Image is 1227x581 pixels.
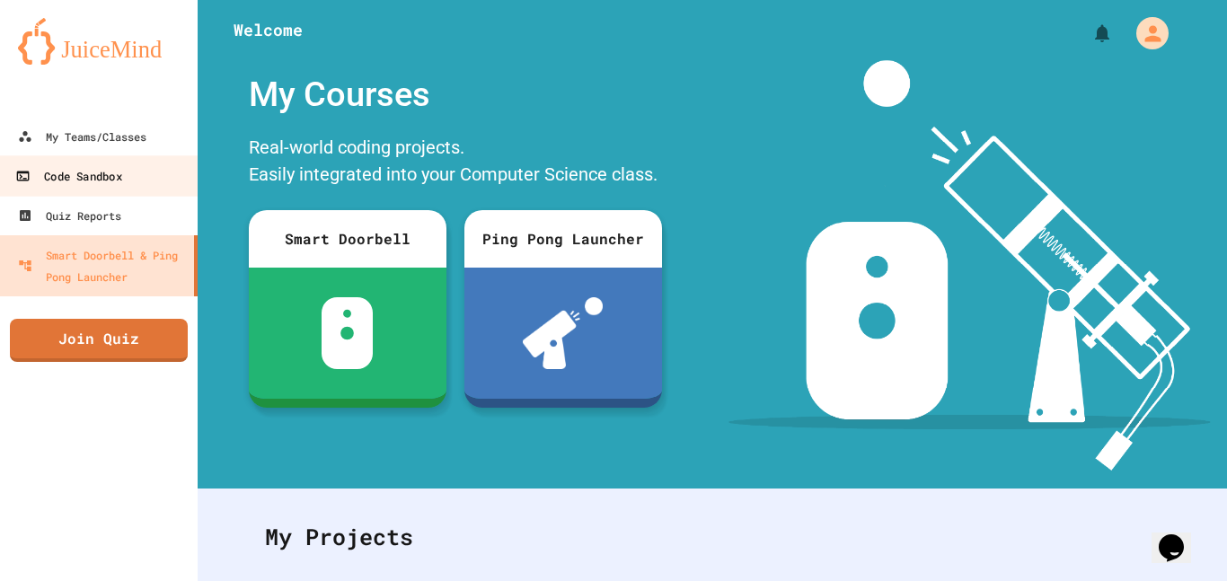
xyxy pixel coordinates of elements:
[15,165,121,188] div: Code Sandbox
[18,205,121,226] div: Quiz Reports
[464,210,662,268] div: Ping Pong Launcher
[18,126,146,147] div: My Teams/Classes
[240,60,671,129] div: My Courses
[1058,18,1117,48] div: My Notifications
[247,502,1178,572] div: My Projects
[523,297,603,369] img: ppl-with-ball.png
[322,297,373,369] img: sdb-white.svg
[1152,509,1209,563] iframe: chat widget
[18,18,180,65] img: logo-orange.svg
[10,319,188,362] a: Join Quiz
[1117,13,1173,54] div: My Account
[249,210,446,268] div: Smart Doorbell
[18,244,187,287] div: Smart Doorbell & Ping Pong Launcher
[728,60,1210,471] img: banner-image-my-projects.png
[240,129,671,197] div: Real-world coding projects. Easily integrated into your Computer Science class.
